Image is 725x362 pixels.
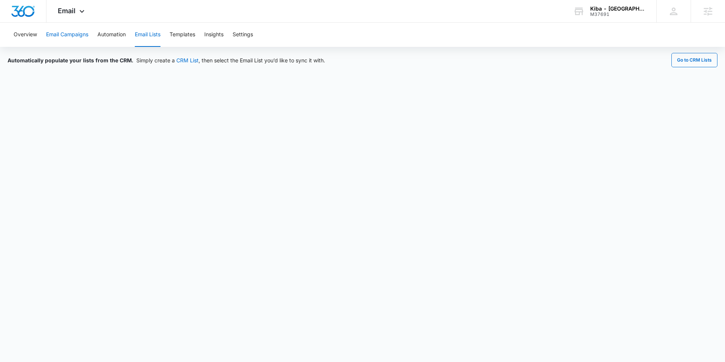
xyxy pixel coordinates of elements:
[204,23,224,47] button: Insights
[671,53,717,67] button: Go to CRM Lists
[97,23,126,47] button: Automation
[8,57,133,63] span: Automatically populate your lists from the CRM.
[590,6,645,12] div: account name
[590,12,645,17] div: account id
[233,23,253,47] button: Settings
[8,56,325,64] div: Simply create a , then select the Email List you’d like to sync it with.
[176,57,199,63] a: CRM List
[58,7,76,15] span: Email
[46,23,88,47] button: Email Campaigns
[135,23,160,47] button: Email Lists
[14,23,37,47] button: Overview
[170,23,195,47] button: Templates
